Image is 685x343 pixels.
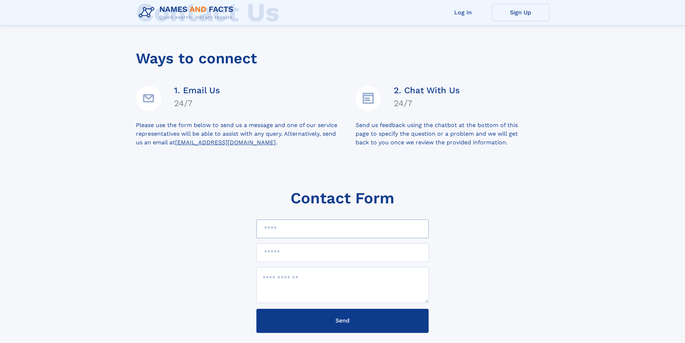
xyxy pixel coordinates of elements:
h4: 24/7 [174,98,220,108]
div: Send us feedback using the chatbot at the bottom of this page to specify the question or a proble... [356,121,549,147]
img: Details Icon [356,86,381,111]
img: Email Address Icon [136,86,161,111]
img: Logo Names and Facts [136,3,239,22]
button: Send [256,309,429,333]
div: Please use the form below to send us a message and one of our service representatives will be abl... [136,121,356,147]
a: Sign Up [492,4,549,21]
div: Ways to connect [136,40,549,70]
a: [EMAIL_ADDRESS][DOMAIN_NAME] [175,139,276,146]
h1: Contact Form [291,189,394,207]
h4: 24/7 [394,98,460,108]
h4: 2. Chat With Us [394,85,460,95]
a: Log In [434,4,492,21]
h4: 1. Email Us [174,85,220,95]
